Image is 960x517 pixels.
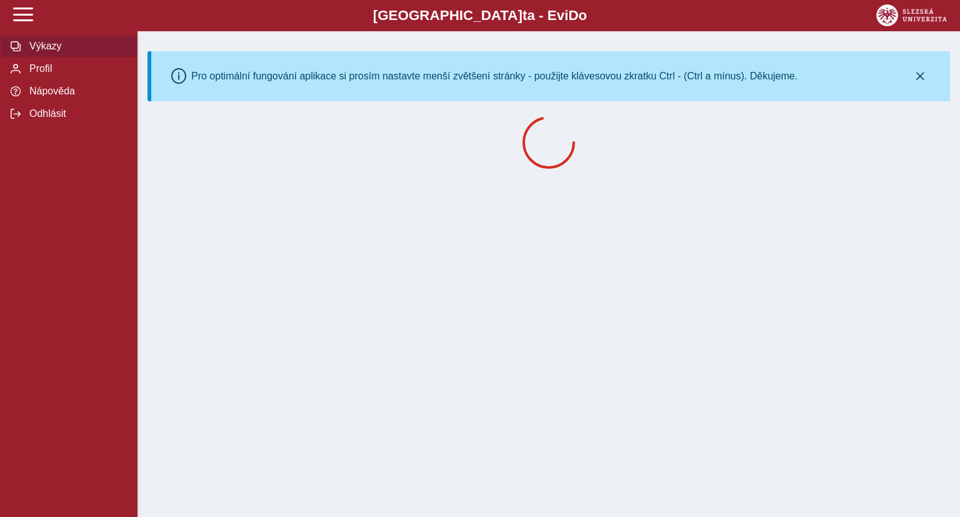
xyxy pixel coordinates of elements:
div: Pro optimální fungování aplikace si prosím nastavte menší zvětšení stránky - použijte klávesovou ... [191,71,797,82]
span: Výkazy [26,41,127,52]
span: Odhlásit [26,108,127,119]
span: t [522,8,527,23]
span: Nápověda [26,86,127,97]
span: Profil [26,63,127,74]
span: D [568,8,578,23]
span: o [579,8,587,23]
b: [GEOGRAPHIC_DATA] a - Evi [37,8,922,24]
img: logo_web_su.png [876,4,947,26]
